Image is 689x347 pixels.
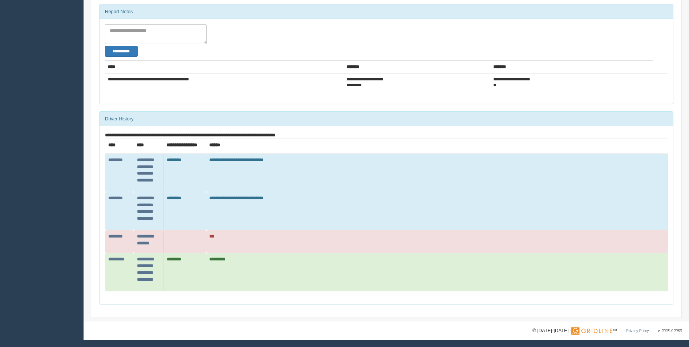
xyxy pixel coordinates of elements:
div: Report Notes [100,4,673,19]
div: Driver History [100,112,673,126]
span: v. 2025.4.2063 [658,329,682,333]
img: Gridline [571,327,612,335]
button: Change Filter Options [105,46,138,57]
a: Privacy Policy [626,329,649,333]
div: © [DATE]-[DATE] - ™ [532,327,682,335]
